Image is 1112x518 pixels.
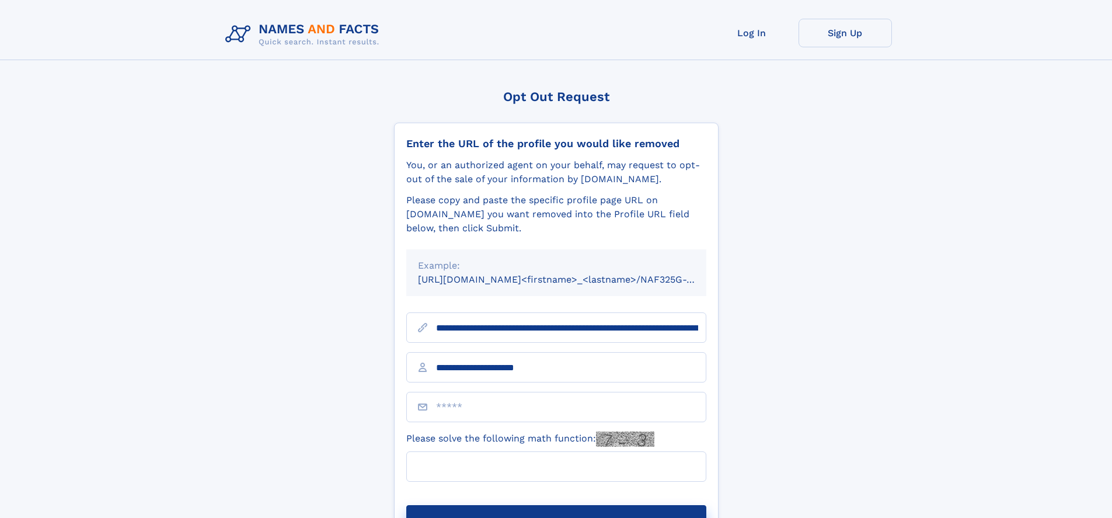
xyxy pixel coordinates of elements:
[406,137,706,150] div: Enter the URL of the profile you would like removed
[418,259,695,273] div: Example:
[221,19,389,50] img: Logo Names and Facts
[406,158,706,186] div: You, or an authorized agent on your behalf, may request to opt-out of the sale of your informatio...
[418,274,728,285] small: [URL][DOMAIN_NAME]<firstname>_<lastname>/NAF325G-xxxxxxxx
[406,193,706,235] div: Please copy and paste the specific profile page URL on [DOMAIN_NAME] you want removed into the Pr...
[406,432,654,447] label: Please solve the following math function:
[394,89,719,104] div: Opt Out Request
[799,19,892,47] a: Sign Up
[705,19,799,47] a: Log In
